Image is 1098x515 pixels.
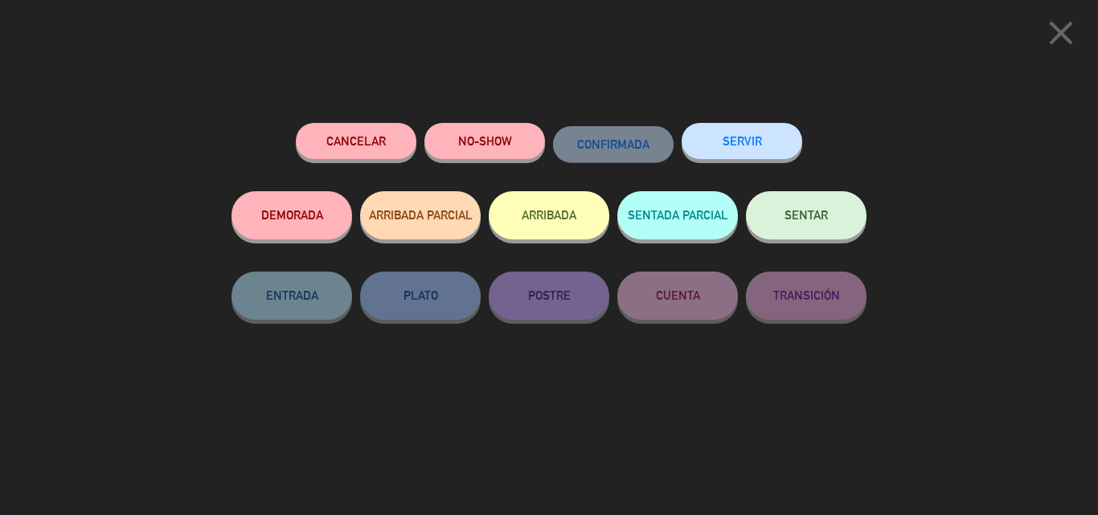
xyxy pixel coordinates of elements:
button: close [1036,12,1086,59]
button: ARRIBADA [489,191,609,239]
button: ENTRADA [231,272,352,320]
button: SERVIR [682,123,802,159]
button: POSTRE [489,272,609,320]
button: SENTAR [746,191,867,239]
button: SENTADA PARCIAL [617,191,738,239]
button: ARRIBADA PARCIAL [360,191,481,239]
i: close [1041,13,1081,53]
button: PLATO [360,272,481,320]
button: DEMORADA [231,191,352,239]
span: CONFIRMADA [577,137,649,151]
button: Cancelar [296,123,416,159]
span: SENTAR [785,208,828,222]
button: CONFIRMADA [553,126,674,162]
button: NO-SHOW [424,123,545,159]
button: CUENTA [617,272,738,320]
button: TRANSICIÓN [746,272,867,320]
span: ARRIBADA PARCIAL [369,208,473,222]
